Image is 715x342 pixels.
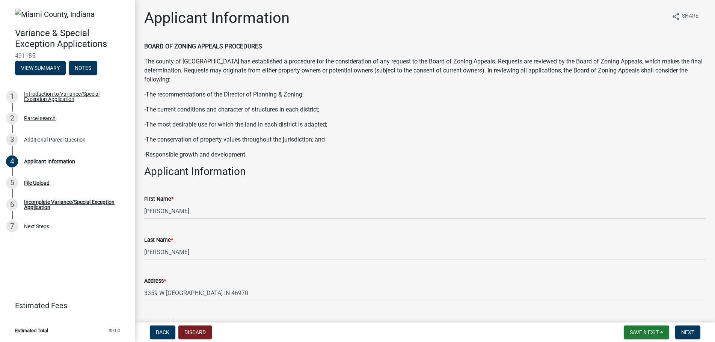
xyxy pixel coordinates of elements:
[681,329,694,335] span: Next
[178,325,212,339] button: Discard
[156,329,169,335] span: Back
[144,135,706,144] p: -The conservation of property values throughout the jurisdiction; and
[144,43,262,50] strong: BOARD OF ZONING APPEALS PROCEDURES
[15,28,129,50] h4: Variance & Special Exception Applications
[6,177,18,189] div: 5
[15,66,66,72] wm-modal-confirm: Summary
[6,134,18,146] div: 3
[24,159,75,164] div: Applicant Information
[144,120,706,129] p: -The most desirable use for which the land in each district is adapted;
[675,325,700,339] button: Next
[15,328,48,333] span: Estimated Total
[144,150,706,159] p: -Responsible growth and development
[24,199,123,210] div: Incomplete Variance/Special Exception Application
[6,298,123,313] a: Estimated Fees
[109,328,120,333] span: $0.00
[682,12,698,21] span: Share
[24,91,123,102] div: Introduction to Variance/Special Exception Application
[15,9,95,20] img: Miami County, Indiana
[15,61,66,75] button: View Summary
[144,57,706,84] p: The county of [GEOGRAPHIC_DATA] has established a procedure for the consideration of any request ...
[144,165,706,178] h3: Applicant Information
[144,238,173,243] label: Last Name
[671,12,680,21] i: share
[665,9,704,24] button: shareShare
[6,155,18,167] div: 4
[150,325,175,339] button: Back
[24,180,50,185] div: File Upload
[6,112,18,124] div: 2
[144,105,706,114] p: -The current conditions and character of structures in each district;
[144,90,706,99] p: -The recommendations of the Director of Planning & Zoning;
[69,61,97,75] button: Notes
[24,137,86,142] div: Additional Parcel Question
[6,199,18,211] div: 6
[24,116,56,121] div: Parcel search
[15,52,120,59] span: 491185
[69,66,97,72] wm-modal-confirm: Notes
[144,9,290,27] h1: Applicant Information
[144,197,173,202] label: First Name
[6,90,18,102] div: 1
[144,319,183,325] label: Phone Number
[630,329,659,335] span: Save & Exit
[624,325,669,339] button: Save & Exit
[144,279,166,284] label: Address
[6,220,18,232] div: 7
